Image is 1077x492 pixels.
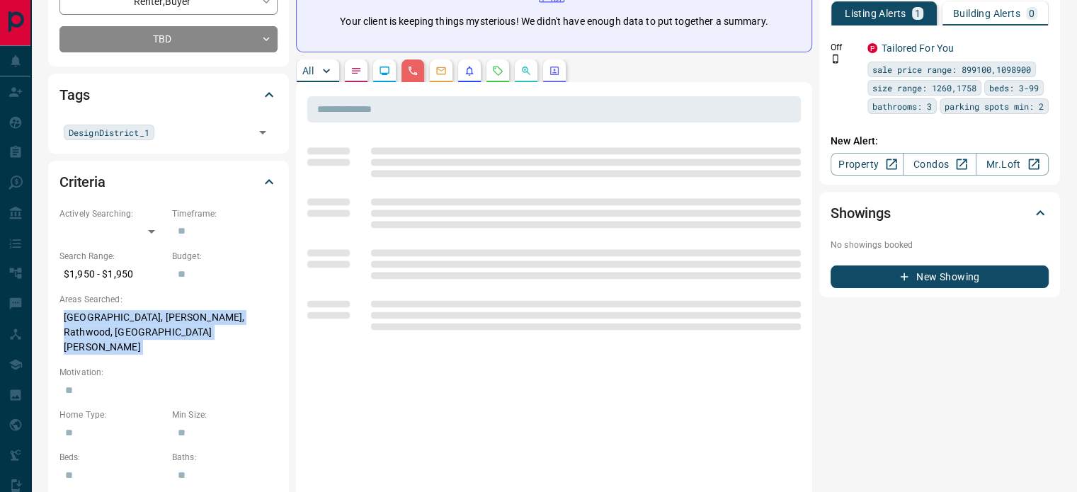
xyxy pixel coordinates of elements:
[831,265,1049,288] button: New Showing
[549,65,560,76] svg: Agent Actions
[172,250,278,263] p: Budget:
[69,125,149,139] span: DesignDistrict_1
[302,66,314,76] p: All
[59,366,278,379] p: Motivation:
[59,165,278,199] div: Criteria
[492,65,503,76] svg: Requests
[59,84,89,106] h2: Tags
[831,196,1049,230] div: Showings
[59,306,278,359] p: [GEOGRAPHIC_DATA], [PERSON_NAME], Rathwood, [GEOGRAPHIC_DATA][PERSON_NAME]
[989,81,1039,95] span: beds: 3-99
[945,99,1044,113] span: parking spots min: 2
[831,239,1049,251] p: No showings booked
[953,8,1020,18] p: Building Alerts
[831,41,859,54] p: Off
[59,26,278,52] div: TBD
[59,293,278,306] p: Areas Searched:
[407,65,418,76] svg: Calls
[59,207,165,220] p: Actively Searching:
[59,263,165,286] p: $1,950 - $1,950
[379,65,390,76] svg: Lead Browsing Activity
[915,8,921,18] p: 1
[520,65,532,76] svg: Opportunities
[340,14,768,29] p: Your client is keeping things mysterious! We didn't have enough data to put together a summary.
[831,54,840,64] svg: Push Notification Only
[872,99,932,113] span: bathrooms: 3
[903,153,976,176] a: Condos
[845,8,906,18] p: Listing Alerts
[59,451,165,464] p: Beds:
[351,65,362,76] svg: Notes
[59,78,278,112] div: Tags
[464,65,475,76] svg: Listing Alerts
[172,207,278,220] p: Timeframe:
[1029,8,1035,18] p: 0
[59,171,106,193] h2: Criteria
[831,153,904,176] a: Property
[172,408,278,421] p: Min Size:
[831,202,891,224] h2: Showings
[172,451,278,464] p: Baths:
[59,250,165,263] p: Search Range:
[435,65,447,76] svg: Emails
[976,153,1049,176] a: Mr.Loft
[872,81,976,95] span: size range: 1260,1758
[831,134,1049,149] p: New Alert:
[872,62,1031,76] span: sale price range: 899100,1098900
[253,122,273,142] button: Open
[867,43,877,53] div: property.ca
[59,408,165,421] p: Home Type:
[882,42,954,54] a: Tailored For You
